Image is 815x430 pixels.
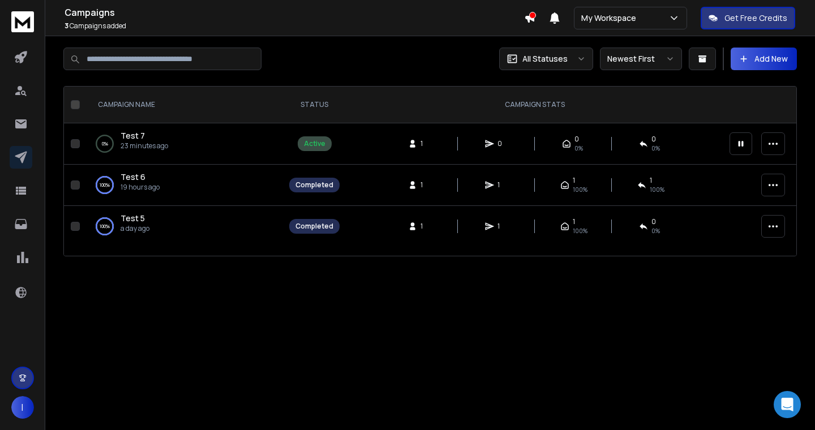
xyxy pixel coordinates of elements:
img: logo [11,11,34,32]
button: Add New [731,48,797,70]
span: 3 [65,21,68,31]
p: a day ago [121,224,149,233]
td: 100%Test 619 hours ago [84,165,282,206]
span: 1 [497,222,509,231]
span: 0% [651,144,660,153]
span: 0 [574,135,579,144]
span: 1 [573,176,575,185]
div: Completed [295,222,333,231]
th: STATUS [282,87,346,123]
span: 1 [650,176,652,185]
a: Test 6 [121,171,145,183]
p: 100 % [100,179,110,191]
span: 100 % [573,185,587,194]
th: CAMPAIGN NAME [84,87,282,123]
td: 0%Test 723 minutes ago [84,123,282,165]
span: Test 6 [121,171,145,182]
span: 100 % [573,226,587,235]
div: Open Intercom Messenger [774,391,801,418]
span: 0 [651,217,656,226]
p: My Workspace [581,12,641,24]
span: 100 % [650,185,664,194]
button: Get Free Credits [701,7,795,29]
p: Campaigns added [65,21,524,31]
span: 0 % [651,226,660,235]
span: 0 [497,139,509,148]
div: Active [304,139,325,148]
p: 0 % [102,138,108,149]
p: 100 % [100,221,110,232]
button: I [11,396,34,419]
p: 19 hours ago [121,183,160,192]
span: 0% [574,144,583,153]
a: Test 7 [121,130,145,141]
span: 0 [651,135,656,144]
h1: Campaigns [65,6,524,19]
p: 23 minutes ago [121,141,168,150]
a: Test 5 [121,213,145,224]
span: Test 7 [121,130,145,141]
div: Completed [295,180,333,190]
td: 100%Test 5a day ago [84,206,282,247]
span: 1 [573,217,575,226]
p: All Statuses [522,53,568,64]
th: CAMPAIGN STATS [346,87,723,123]
span: 1 [421,180,432,190]
button: Newest First [600,48,682,70]
span: 1 [421,139,432,148]
p: Get Free Credits [724,12,787,24]
span: 1 [497,180,509,190]
span: 1 [421,222,432,231]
